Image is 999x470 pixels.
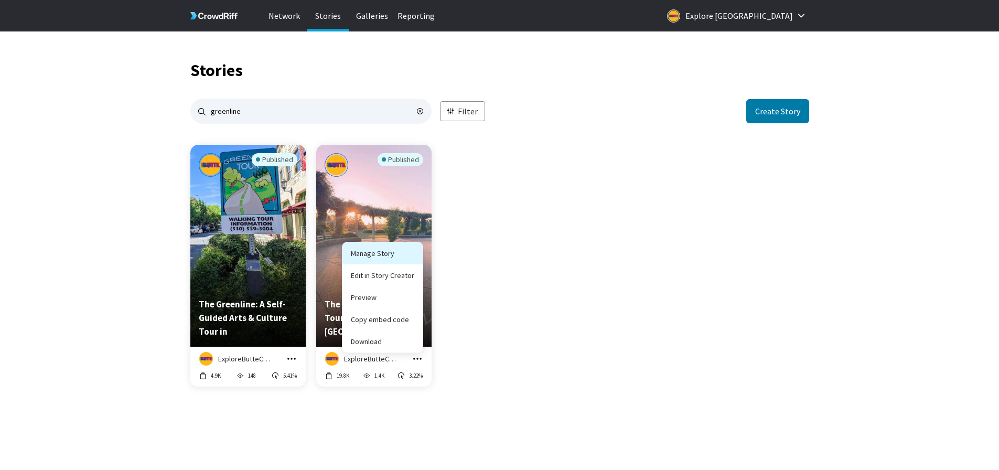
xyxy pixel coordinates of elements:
[248,371,256,380] p: 148
[337,371,349,380] p: 19.8K
[271,371,297,380] button: 5.41%
[283,371,297,380] p: 5.41%
[325,352,339,366] img: ExploreButteCountyCA
[325,153,348,177] img: ExploreButteCountyCA
[344,354,397,364] p: ExploreButteCountyCA
[342,286,423,308] a: Preview
[362,371,384,380] button: 1.4K
[685,7,793,24] p: Explore [GEOGRAPHIC_DATA]
[342,308,423,330] button: Copy embed code
[211,371,221,380] p: 4.9K
[440,101,485,122] button: Filter
[342,264,423,286] a: Edit in Story Creator
[409,371,423,380] p: 3.22%
[458,105,478,117] p: Filter
[199,352,213,366] img: ExploreButteCountyCA
[199,371,221,380] button: 4.9K
[190,99,432,124] input: Search for stories by name. Press enter to submit.
[397,371,423,380] button: 3.22%
[378,153,423,166] div: Published
[342,242,423,264] a: Manage Story
[190,63,809,78] h1: Stories
[325,371,350,380] button: 19.8K
[199,297,297,338] p: The Greenline: A Self-Guided Arts & Culture Tour in Oroville, California
[199,153,222,177] img: ExploreButteCountyCA
[316,339,432,349] a: Preview story titled 'The Scenic Greenline Tour in Oroville, California'
[236,371,256,380] button: 148
[667,9,680,23] img: Logo for Explore Butte County
[342,330,423,352] button: Download
[325,297,423,338] p: The Scenic Greenline Tour in Oroville, California
[218,354,271,364] p: ExploreButteCountyCA
[374,371,384,380] p: 1.4K
[746,99,809,123] button: Create a new story in story creator application
[252,153,297,166] div: Published
[190,339,306,349] a: Preview story titled 'The Greenline: A Self-Guided Arts & Culture Tour in Oroville, California'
